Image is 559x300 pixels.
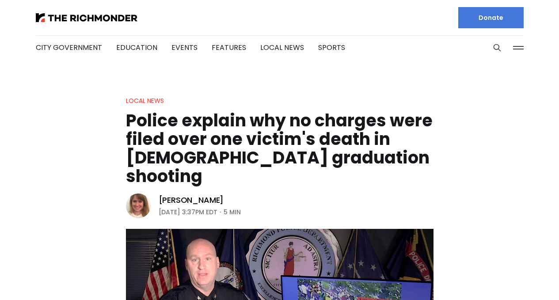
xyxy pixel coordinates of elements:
[126,194,151,218] img: Sarah Vogelsong
[224,207,241,217] span: 5 min
[491,41,504,54] button: Search this site
[318,42,345,53] a: Sports
[36,13,137,22] img: The Richmonder
[484,257,559,300] iframe: portal-trigger
[126,96,164,105] a: Local News
[260,42,304,53] a: Local News
[458,7,524,28] a: Donate
[212,42,246,53] a: Features
[171,42,198,53] a: Events
[126,111,434,186] h1: Police explain why no charges were filed over one victim's death in [DEMOGRAPHIC_DATA] graduation...
[159,195,224,205] a: [PERSON_NAME]
[159,207,217,217] time: [DATE] 3:37PM EDT
[116,42,157,53] a: Education
[36,42,102,53] a: City Government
